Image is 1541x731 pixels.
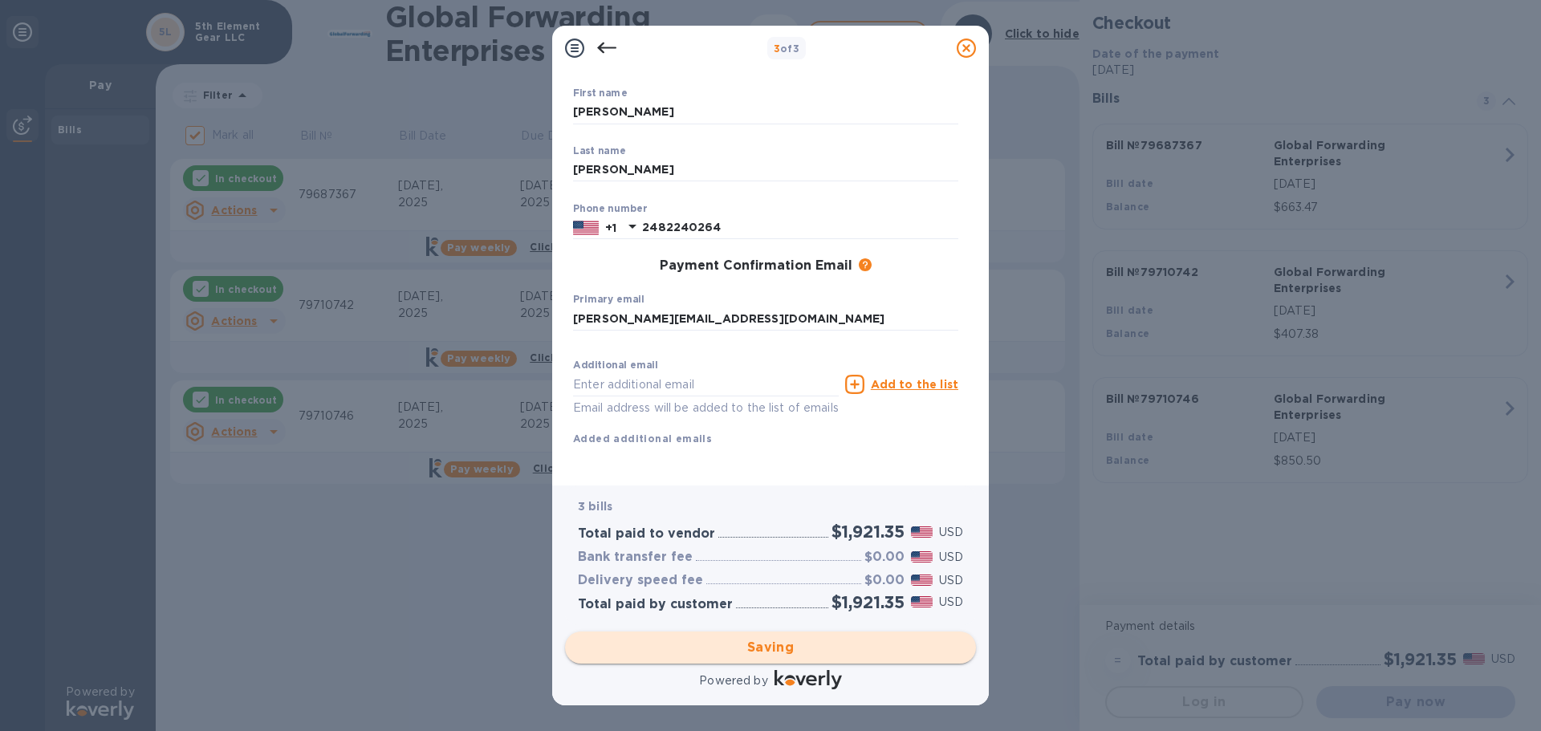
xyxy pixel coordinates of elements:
[605,220,616,236] p: +1
[573,372,839,396] input: Enter additional email
[699,672,767,689] p: Powered by
[578,526,715,542] h3: Total paid to vendor
[774,43,780,55] span: 3
[573,146,626,156] label: Last name
[831,592,905,612] h2: $1,921.35
[660,258,852,274] h3: Payment Confirmation Email
[774,43,800,55] b: of 3
[573,219,599,237] img: US
[939,572,963,589] p: USD
[864,550,905,565] h3: $0.00
[939,549,963,566] p: USD
[573,433,712,445] b: Added additional emails
[573,307,958,331] input: Enter your primary email
[573,100,958,124] input: Enter your first name
[642,216,958,240] input: Enter your phone number
[573,361,658,371] label: Additional email
[911,551,933,562] img: USD
[573,89,627,99] label: First name
[911,596,933,607] img: USD
[578,597,733,612] h3: Total paid by customer
[578,500,612,513] b: 3 bills
[573,295,644,305] label: Primary email
[939,524,963,541] p: USD
[871,378,958,391] u: Add to the list
[578,573,703,588] h3: Delivery speed fee
[578,550,693,565] h3: Bank transfer fee
[573,158,958,182] input: Enter your last name
[573,399,839,417] p: Email address will be added to the list of emails
[864,573,905,588] h3: $0.00
[775,670,842,689] img: Logo
[911,575,933,586] img: USD
[939,594,963,611] p: USD
[911,526,933,538] img: USD
[573,204,647,213] label: Phone number
[831,522,905,542] h2: $1,921.35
